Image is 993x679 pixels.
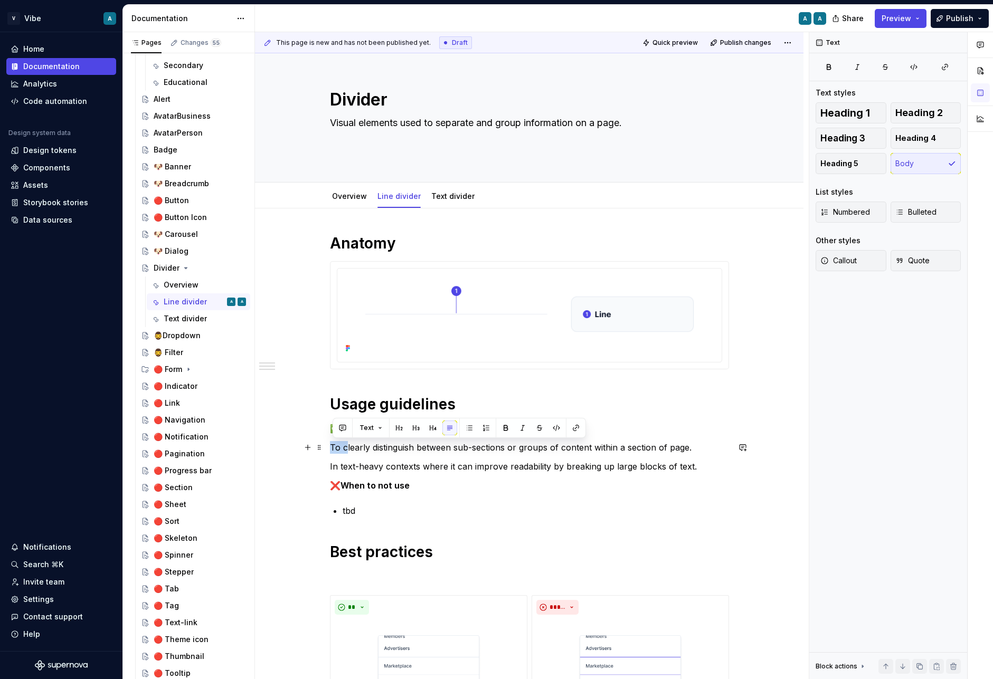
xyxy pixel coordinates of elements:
[820,207,870,217] span: Numbered
[154,161,191,172] div: 🐶 Banner
[137,141,250,158] a: Badge
[330,542,729,561] h1: Best practices
[931,9,989,28] button: Publish
[895,133,936,144] span: Heading 4
[147,74,250,91] a: Educational
[343,504,729,517] p: tbd
[137,395,250,412] a: 🔴 Link
[137,158,250,175] a: 🐶 Banner
[131,13,231,24] div: Documentation
[164,313,207,324] div: Text divider
[820,133,865,144] span: Heading 3
[328,185,371,207] div: Overview
[137,125,250,141] a: AvatarPerson
[816,128,886,149] button: Heading 3
[154,482,193,493] div: 🔴 Section
[154,634,209,645] div: 🔴 Theme icon
[154,600,179,611] div: 🔴 Tag
[154,499,186,510] div: 🔴 Sheet
[137,226,250,243] a: 🐶 Carousel
[891,102,961,123] button: Heading 2
[23,559,63,570] div: Search ⌘K
[431,192,475,200] a: Text divider
[137,580,250,597] a: 🔴 Tab
[6,159,116,176] a: Components
[6,142,116,159] a: Design tokens
[154,330,201,341] div: 🧔‍♂️Dropdown
[147,276,250,293] a: Overview
[154,246,188,256] div: 🐶 Dialog
[137,260,250,276] a: Divider
[154,432,209,442] div: 🔴 Notification
[137,412,250,428] a: 🔴 Navigation
[137,479,250,496] a: 🔴 Section
[23,197,88,208] div: Storybook stories
[328,87,727,112] textarea: Divider
[137,428,250,445] a: 🔴 Notification
[23,162,70,173] div: Components
[24,13,41,24] div: Vibe
[7,12,20,25] div: V
[23,79,57,89] div: Analytics
[23,542,71,552] div: Notifications
[820,255,857,266] span: Callout
[707,35,776,50] button: Publish changes
[154,617,197,628] div: 🔴 Text-link
[816,662,857,671] div: Block actions
[154,584,179,594] div: 🔴 Tab
[23,96,87,107] div: Code automation
[816,250,886,271] button: Callout
[816,659,867,674] div: Block actions
[891,250,961,271] button: Quote
[154,651,204,662] div: 🔴 Thumbnail
[328,114,727,157] textarea: Visual elements used to separate and group information on a page.
[154,516,179,527] div: 🔴 Sort
[164,297,207,307] div: Line divider
[131,39,162,47] div: Pages
[154,347,183,358] div: 🧔‍♂️ Filter
[652,39,698,47] span: Quick preview
[35,660,88,671] svg: Supernova Logo
[330,441,729,454] p: To clearly distinguish between sub-sections or groups of content within a section of page.
[816,102,886,123] button: Heading 1
[154,263,179,273] div: Divider
[946,13,973,24] span: Publish
[875,9,926,28] button: Preview
[341,480,410,491] strong: When to not use
[6,591,116,608] a: Settings
[154,398,180,408] div: 🔴 Link
[6,608,116,625] button: Contact support
[230,297,233,307] div: A
[137,344,250,361] a: 🧔‍♂️ Filter
[6,573,116,590] a: Invite team
[6,75,116,92] a: Analytics
[137,327,250,344] a: 🧔‍♂️Dropdown
[164,280,198,290] div: Overview
[154,111,211,121] div: AvatarBusiness
[23,44,44,54] div: Home
[23,180,48,190] div: Assets
[6,41,116,58] a: Home
[137,445,250,462] a: 🔴 Pagination
[6,539,116,556] button: Notifications
[816,153,886,174] button: Heading 5
[816,187,853,197] div: List styles
[2,7,120,30] button: VVibeA
[164,60,203,71] div: Secondary
[23,611,83,622] div: Contact support
[816,235,860,246] div: Other styles
[154,668,191,678] div: 🔴 Tooltip
[6,212,116,228] a: Data sources
[137,597,250,614] a: 🔴 Tag
[137,648,250,665] a: 🔴 Thumbnail
[6,58,116,75] a: Documentation
[154,229,198,240] div: 🐶 Carousel
[341,423,393,434] strong: When to use
[137,361,250,378] div: 🔴 Form
[452,39,468,47] span: Draft
[23,577,64,587] div: Invite team
[137,209,250,226] a: 🔴 Button Icon
[803,14,807,23] div: A
[147,293,250,310] a: Line dividerAA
